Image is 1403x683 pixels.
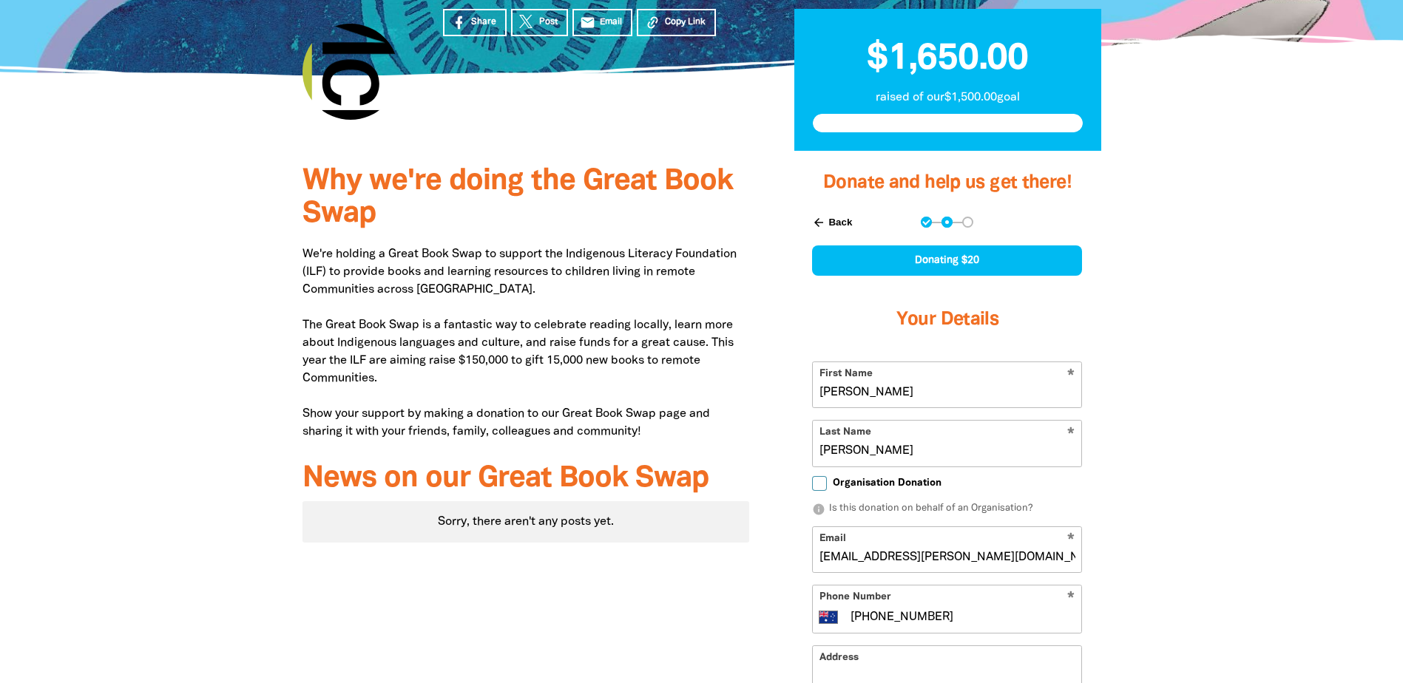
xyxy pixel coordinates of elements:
input: Organisation Donation [812,476,827,491]
button: Navigate to step 1 of 3 to enter your donation amount [921,217,932,228]
span: Donate and help us get there! [823,174,1072,191]
span: Email [600,16,622,29]
div: Sorry, there aren't any posts yet. [302,501,750,543]
i: arrow_back [812,216,825,229]
h3: News on our Great Book Swap [302,463,750,495]
a: Share [443,9,507,36]
span: Why we're doing the Great Book Swap [302,168,733,228]
h3: Your Details [812,290,1082,350]
span: $1,650.00 [867,42,1028,76]
p: Is this donation on behalf of an Organisation? [812,502,1082,517]
span: Copy Link [665,16,706,29]
a: emailEmail [572,9,633,36]
a: Post [511,9,568,36]
p: raised of our $1,500.00 goal [813,89,1083,106]
p: We're holding a Great Book Swap to support the Indigenous Literacy Foundation (ILF) to provide bo... [302,245,750,441]
i: Required [1067,591,1075,605]
button: Navigate to step 2 of 3 to enter your details [941,217,953,228]
i: email [580,15,595,30]
span: Organisation Donation [833,476,941,490]
span: Share [471,16,496,29]
div: Donating $20 [812,245,1082,276]
button: Navigate to step 3 of 3 to enter your payment details [962,217,973,228]
i: info [812,503,825,516]
button: Back [806,210,858,235]
span: Post [539,16,558,29]
button: Copy Link [637,9,716,36]
div: Paginated content [302,501,750,543]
